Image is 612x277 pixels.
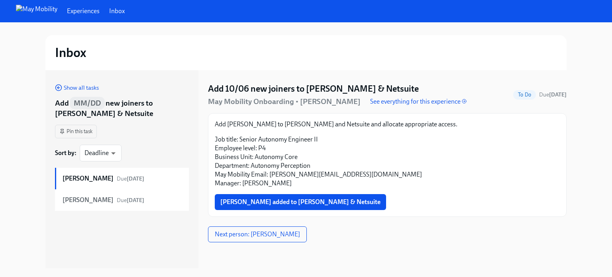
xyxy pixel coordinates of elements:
[370,97,467,106] a: See everything for this experience
[70,97,105,109] span: MM/DD
[55,125,97,138] button: Pin this task
[215,194,386,210] button: [PERSON_NAME] added to [PERSON_NAME] & Netsuite
[215,120,560,129] p: Add [PERSON_NAME] to [PERSON_NAME] and Netsuite and allocate appropriate access.
[208,96,361,107] h5: May Mobility Onboarding • [PERSON_NAME]
[215,135,560,188] p: Job title: Senior Autonomy Engineer II Employee level: P4 Business Unit: Autonomy Core Department...
[208,83,419,95] h4: Add 10/06 new joiners to [PERSON_NAME] & Netsuite
[117,197,144,204] span: October 4th, 2025 09:00
[513,92,536,98] span: To Do
[127,175,144,182] strong: [DATE]
[208,226,307,242] button: Next person: [PERSON_NAME]
[117,175,144,182] span: October 4th, 2025 09:00
[55,45,86,61] h2: Inbox
[117,175,144,182] span: Due
[55,84,99,92] button: Show all tasks
[117,197,144,204] span: Due
[539,91,567,98] span: Due
[80,145,122,161] div: Deadline
[549,91,567,98] strong: [DATE]
[109,7,125,16] a: Inbox
[55,168,189,189] a: [PERSON_NAME]Due[DATE]
[59,128,92,136] span: Pin this task
[63,174,114,183] strong: [PERSON_NAME]
[55,149,76,157] strong: Sort by :
[127,197,144,204] strong: [DATE]
[539,91,567,98] span: October 4th, 2025 09:00
[63,196,114,204] strong: [PERSON_NAME]
[16,5,57,18] img: May Mobility
[215,230,300,238] span: Next person: [PERSON_NAME]
[55,98,189,118] div: Add new joiners to [PERSON_NAME] & Netsuite
[55,83,99,92] a: Show all tasks
[220,198,381,206] span: [PERSON_NAME] added to [PERSON_NAME] & Netsuite
[55,189,189,211] a: [PERSON_NAME]Due[DATE]
[67,7,100,16] a: Experiences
